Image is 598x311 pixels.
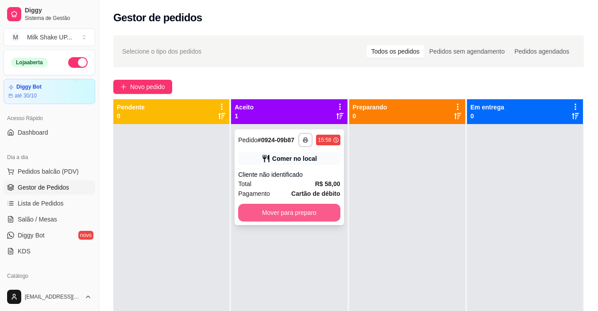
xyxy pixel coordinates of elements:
[235,103,254,112] p: Aceito
[18,247,31,256] span: KDS
[471,103,504,112] p: Em entrega
[238,170,340,179] div: Cliente não identificado
[117,112,145,121] p: 0
[4,150,95,164] div: Dia a dia
[4,212,95,226] a: Salão / Mesas
[15,92,37,99] article: até 30/10
[4,28,95,46] button: Select a team
[318,136,331,144] div: 15:58
[353,103,387,112] p: Preparando
[117,103,145,112] p: Pendente
[120,84,127,90] span: plus
[367,45,424,58] div: Todos os pedidos
[130,82,165,92] span: Novo pedido
[11,33,20,42] span: M
[291,190,340,197] strong: Cartão de débito
[4,125,95,140] a: Dashboard
[4,164,95,179] button: Pedidos balcão (PDV)
[238,204,340,222] button: Mover para preparo
[4,79,95,104] a: Diggy Botaté 30/10
[25,15,92,22] span: Sistema de Gestão
[4,111,95,125] div: Acesso Rápido
[471,112,504,121] p: 0
[509,45,574,58] div: Pedidos agendados
[18,199,64,208] span: Lista de Pedidos
[18,183,69,192] span: Gestor de Pedidos
[113,11,202,25] h2: Gestor de pedidos
[18,128,48,137] span: Dashboard
[11,58,48,67] div: Loja aberta
[238,189,270,198] span: Pagamento
[235,112,254,121] p: 1
[18,215,57,224] span: Salão / Mesas
[4,196,95,210] a: Lista de Pedidos
[16,84,42,90] article: Diggy Bot
[18,231,45,240] span: Diggy Bot
[4,180,95,194] a: Gestor de Pedidos
[238,136,258,144] span: Pedido
[4,286,95,307] button: [EMAIL_ADDRESS][DOMAIN_NAME]
[122,47,201,56] span: Selecione o tipo dos pedidos
[272,154,317,163] div: Comer no local
[258,136,294,144] strong: # 0924-09b87
[4,244,95,258] a: KDS
[4,228,95,242] a: Diggy Botnovo
[353,112,387,121] p: 0
[25,7,92,15] span: Diggy
[315,180,340,187] strong: R$ 58,00
[113,80,172,94] button: Novo pedido
[238,179,251,189] span: Total
[4,4,95,25] a: DiggySistema de Gestão
[18,167,79,176] span: Pedidos balcão (PDV)
[27,33,72,42] div: Milk Shake UP ...
[4,269,95,283] div: Catálogo
[25,293,81,300] span: [EMAIL_ADDRESS][DOMAIN_NAME]
[424,45,509,58] div: Pedidos sem agendamento
[68,57,88,68] button: Alterar Status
